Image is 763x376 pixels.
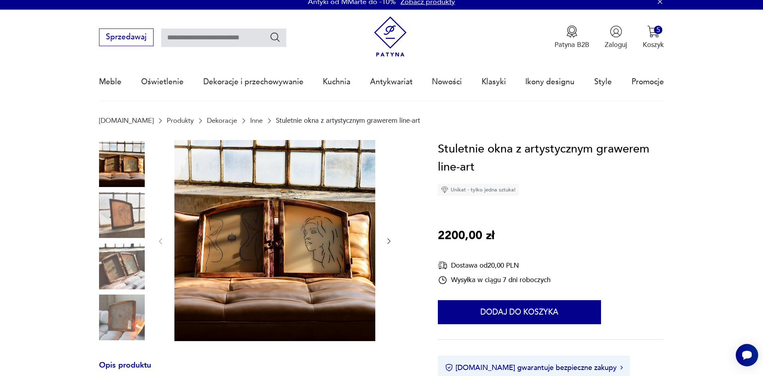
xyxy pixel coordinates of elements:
img: Ikonka użytkownika [610,25,622,38]
a: Inne [250,117,263,124]
img: Ikona dostawy [438,260,447,270]
p: Koszyk [643,40,664,49]
img: Ikona diamentu [441,186,448,193]
button: Szukaj [269,31,281,43]
a: Style [594,63,612,100]
a: Promocje [631,63,664,100]
a: Ikona medaluPatyna B2B [555,25,589,49]
a: Meble [99,63,121,100]
img: Ikona koszyka [647,25,660,38]
button: [DOMAIN_NAME] gwarantuje bezpieczne zakupy [445,363,623,373]
a: Dekoracje i przechowywanie [203,63,304,100]
div: Wysyłka w ciągu 7 dni roboczych [438,275,550,285]
a: Sprzedawaj [99,35,153,41]
button: Zaloguj [605,25,627,49]
div: Dostawa od 20,00 PLN [438,260,550,270]
button: Dodaj do koszyka [438,300,601,324]
div: 5 [654,26,662,34]
img: Zdjęcie produktu Stuletnie okna z artystycznym grawerem line-art [99,244,145,289]
button: Patyna B2B [555,25,589,49]
a: Produkty [167,117,194,124]
button: Sprzedawaj [99,28,153,46]
button: 5Koszyk [643,25,664,49]
img: Zdjęcie produktu Stuletnie okna z artystycznym grawerem line-art [99,295,145,340]
img: Patyna - sklep z meblami i dekoracjami vintage [370,16,411,57]
div: Unikat - tylko jedna sztuka! [438,184,519,196]
img: Ikona strzałki w prawo [620,366,623,370]
img: Zdjęcie produktu Stuletnie okna z artystycznym grawerem line-art [99,192,145,238]
p: 2200,00 zł [438,227,494,245]
a: Ikony designu [525,63,575,100]
iframe: Smartsupp widget button [736,344,758,366]
img: Ikona medalu [566,25,578,38]
h1: Stuletnie okna z artystycznym grawerem line-art [438,140,664,177]
a: Dekoracje [207,117,237,124]
a: Nowości [432,63,462,100]
a: Kuchnia [323,63,350,100]
a: [DOMAIN_NAME] [99,117,154,124]
p: Stuletnie okna z artystycznym grawerem line-art [276,117,420,124]
img: Zdjęcie produktu Stuletnie okna z artystycznym grawerem line-art [174,140,375,341]
a: Oświetlenie [141,63,184,100]
img: Ikona certyfikatu [445,364,453,372]
p: Zaloguj [605,40,627,49]
p: Patyna B2B [555,40,589,49]
a: Klasyki [482,63,506,100]
a: Antykwariat [370,63,413,100]
img: Zdjęcie produktu Stuletnie okna z artystycznym grawerem line-art [99,141,145,187]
